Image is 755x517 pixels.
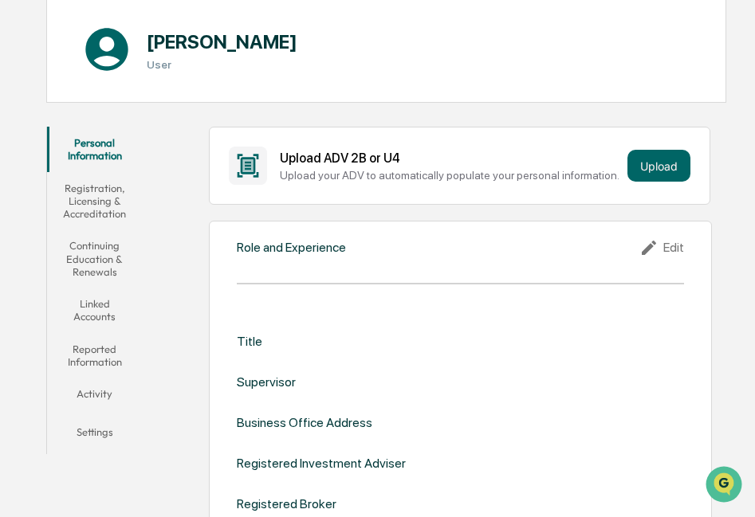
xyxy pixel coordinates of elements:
button: Registration, Licensing & Accreditation [47,172,141,230]
span: Preclearance [32,201,103,217]
span: Attestations [132,201,198,217]
div: Title [237,334,262,349]
div: Role and Experience [237,240,346,255]
a: 🖐️Preclearance [10,194,109,223]
a: Powered byPylon [112,269,193,282]
div: Edit [639,238,684,257]
img: 1746055101610-c473b297-6a78-478c-a979-82029cc54cd1 [16,122,45,151]
div: We're available if you need us! [54,138,202,151]
div: 🔎 [16,233,29,245]
button: Activity [47,378,141,416]
div: Upload your ADV to automatically populate your personal information. [280,169,620,182]
a: 🔎Data Lookup [10,225,107,253]
button: Personal Information [47,127,141,172]
div: Registered Broker [237,496,336,511]
button: Start new chat [271,127,290,146]
button: Linked Accounts [47,288,141,333]
div: secondary tabs example [47,127,141,454]
p: How can we help? [16,33,290,59]
span: Data Lookup [32,231,100,247]
iframe: Open customer support [704,464,747,507]
div: 🖐️ [16,202,29,215]
button: Settings [47,416,141,454]
button: Continuing Education & Renewals [47,229,141,288]
div: Registered Investment Adviser [237,456,406,471]
div: Business Office Address [237,415,372,430]
div: Upload ADV 2B or U4 [280,151,620,166]
span: Pylon [159,270,193,282]
a: 🗄️Attestations [109,194,204,223]
div: Supervisor [237,374,296,390]
h3: User [147,58,297,71]
button: Reported Information [47,333,141,378]
div: 🗄️ [116,202,128,215]
button: Upload [627,150,690,182]
h1: [PERSON_NAME] [147,30,297,53]
div: Start new chat [54,122,261,138]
